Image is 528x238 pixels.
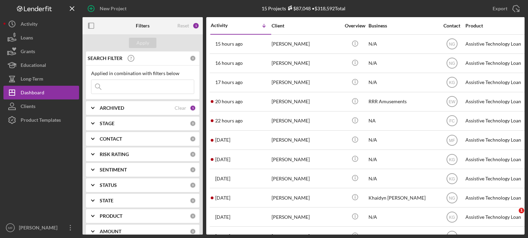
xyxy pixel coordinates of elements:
time: 2025-09-03 23:42 [215,60,243,66]
time: 2025-09-02 18:31 [215,157,230,162]
div: N/A [368,169,437,188]
b: PRODUCT [100,213,122,219]
div: Clients [21,99,35,115]
div: [PERSON_NAME] [272,189,340,207]
time: 2025-09-03 06:18 [215,137,230,143]
text: KG [449,80,455,85]
div: 1 [190,105,196,111]
text: EW [449,99,455,104]
div: Activity [211,23,241,28]
div: Activity [21,17,37,33]
time: 2025-09-01 23:21 [215,195,230,201]
div: [PERSON_NAME] [272,169,340,188]
div: [PERSON_NAME] [272,93,340,111]
div: Apply [136,38,149,48]
div: 0 [190,55,196,61]
time: 2025-09-03 22:51 [215,80,243,85]
div: 0 [190,167,196,173]
text: NG [449,61,455,66]
text: MF [8,226,13,230]
b: STATUS [100,182,117,188]
div: Clear [175,105,186,111]
div: Long-Term [21,72,43,87]
button: Loans [3,31,79,45]
button: Export [486,2,525,15]
time: 2025-08-31 18:31 [215,214,230,220]
div: Client [272,23,340,28]
div: Business [368,23,437,28]
div: Reset [177,23,189,28]
b: CONTACT [100,136,122,142]
div: 0 [190,198,196,204]
button: MF[PERSON_NAME] [3,221,79,235]
div: Loans [21,31,33,46]
div: [PERSON_NAME] [272,35,340,53]
b: Filters [136,23,150,28]
div: 15 Projects • $318,592 Total [262,5,345,11]
div: 0 [190,136,196,142]
div: N/A [368,73,437,92]
div: [PERSON_NAME] [272,208,340,226]
div: Dashboard [21,86,44,101]
text: KG [449,176,455,181]
text: MF [449,138,455,143]
div: Overview [342,23,368,28]
div: N/A [368,208,437,226]
button: Grants [3,45,79,58]
button: Apply [129,38,156,48]
div: NA [368,112,437,130]
text: KG [449,215,455,219]
b: AMOUNT [100,229,121,234]
text: FC [449,119,455,123]
time: 2025-09-03 17:48 [215,118,243,123]
div: Export [493,2,507,15]
div: N/A [368,131,437,149]
div: Educational [21,58,46,74]
div: [PERSON_NAME] [272,112,340,130]
div: N/A [368,150,437,168]
button: Product Templates [3,113,79,127]
div: 1 [192,22,199,29]
div: Khaidyn [PERSON_NAME] [368,189,437,207]
b: RISK RATING [100,152,129,157]
time: 2025-09-02 18:23 [215,176,230,181]
time: 2025-09-04 00:16 [215,41,243,47]
a: Long-Term [3,72,79,86]
div: 0 [190,213,196,219]
b: STAGE [100,121,114,126]
div: Grants [21,45,35,60]
div: $87,048 [286,5,311,11]
a: Dashboard [3,86,79,99]
b: STATE [100,198,113,203]
div: RRR Amusements [368,93,437,111]
time: 2025-09-03 18:57 [215,99,243,104]
div: [PERSON_NAME] [272,150,340,168]
div: [PERSON_NAME] [272,54,340,72]
div: Applied in combination with filters below [91,71,194,76]
div: Contact [439,23,465,28]
div: Product Templates [21,113,61,129]
button: Educational [3,58,79,72]
div: 0 [190,120,196,127]
div: 0 [190,228,196,235]
button: Activity [3,17,79,31]
div: 0 [190,182,196,188]
button: Clients [3,99,79,113]
b: SENTIMENT [100,167,127,172]
div: New Project [100,2,126,15]
button: New Project [82,2,133,15]
b: ARCHIVED [100,105,124,111]
div: [PERSON_NAME] [272,73,340,92]
div: [PERSON_NAME] [272,131,340,149]
div: 0 [190,151,196,157]
iframe: Intercom live chat [505,208,521,224]
div: [PERSON_NAME] [17,221,62,236]
div: N/A [368,35,437,53]
text: NG [449,195,455,200]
